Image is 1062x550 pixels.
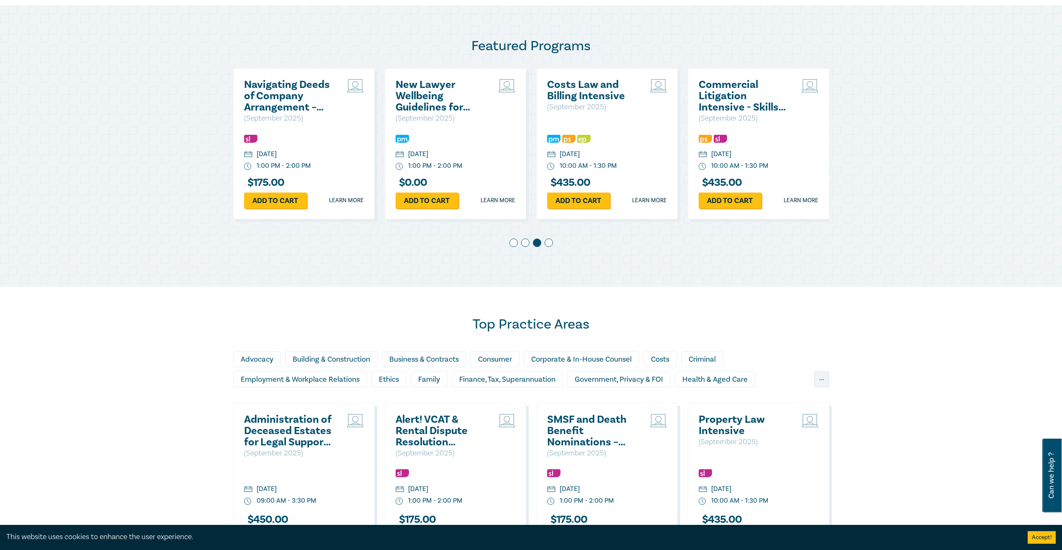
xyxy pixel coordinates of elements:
[285,351,378,367] div: Building & Construction
[699,414,789,437] a: Property Law Intensive
[481,196,515,205] a: Learn more
[257,484,277,494] div: [DATE]
[699,498,706,505] img: watch
[257,149,277,159] div: [DATE]
[547,102,637,113] p: ( September 2025 )
[347,414,364,427] img: Live Stream
[711,149,731,159] div: [DATE]
[244,498,252,505] img: watch
[244,486,252,493] img: calendar
[650,79,667,93] img: Live Stream
[499,79,515,93] img: Live Stream
[814,371,829,387] div: ...
[547,135,561,143] img: Practice Management & Business Skills
[396,177,427,188] h3: $ 0.00
[699,437,789,447] p: ( September 2025 )
[699,79,789,113] a: Commercial Litigation Intensive - Skills and Strategies for Success in Commercial Disputes
[547,414,637,448] a: SMSF and Death Benefit Nominations – Complexity, Validity & Capacity
[560,149,580,159] div: [DATE]
[6,532,1015,542] div: This website uses cookies to enhance the user experience.
[547,193,610,208] a: Add to cart
[547,177,591,188] h3: $ 435.00
[396,151,404,159] img: calendar
[233,351,281,367] div: Advocacy
[371,371,406,387] div: Ethics
[244,193,307,208] a: Add to cart
[714,135,727,143] img: Substantive Law
[382,351,466,367] div: Business & Contracts
[699,514,742,525] h3: $ 435.00
[329,196,364,205] a: Learn more
[257,496,316,506] div: 09:00 AM - 3:30 PM
[396,163,403,170] img: watch
[396,486,404,493] img: calendar
[233,391,337,407] div: Insolvency & Restructuring
[547,498,555,505] img: watch
[632,196,667,205] a: Learn more
[547,514,588,525] h3: $ 175.00
[560,161,617,171] div: 10:00 AM - 1:30 PM
[547,469,561,477] img: Substantive Law
[699,113,789,124] p: ( September 2025 )
[244,177,285,188] h3: $ 175.00
[643,351,677,367] div: Costs
[699,163,706,170] img: watch
[699,469,712,477] img: Substantive Law
[675,371,755,387] div: Health & Aged Care
[233,371,367,387] div: Employment & Workplace Relations
[233,38,829,54] h2: Featured Programs
[1047,444,1055,507] span: Can we help ?
[244,151,252,159] img: calendar
[802,79,818,93] img: Live Stream
[411,371,447,387] div: Family
[244,163,252,170] img: watch
[601,391,719,407] div: Personal Injury & Medico-Legal
[396,414,486,448] h2: Alert! VCAT & Rental Dispute Resolution Victoria Reforms 2025
[1028,531,1056,544] button: Accept cookies
[802,414,818,427] img: Live Stream
[244,113,334,124] p: ( September 2025 )
[257,161,311,171] div: 1:00 PM - 2:00 PM
[784,196,818,205] a: Learn more
[429,391,546,407] div: Litigation & Dispute Resolution
[699,135,712,143] img: Professional Skills
[699,193,761,208] a: Add to cart
[650,414,667,427] img: Live Stream
[471,351,519,367] div: Consumer
[244,79,334,113] a: Navigating Deeds of Company Arrangement – Strategy and Structure
[524,351,639,367] div: Corporate & In-House Counsel
[233,316,829,333] h2: Top Practice Areas
[699,486,707,493] img: calendar
[711,496,768,506] div: 10:00 AM - 1:30 PM
[408,149,428,159] div: [DATE]
[547,163,555,170] img: watch
[244,135,257,143] img: Substantive Law
[452,371,563,387] div: Finance, Tax, Superannuation
[347,79,364,93] img: Live Stream
[699,177,742,188] h3: $ 435.00
[499,414,515,427] img: Live Stream
[396,79,486,113] a: New Lawyer Wellbeing Guidelines for Legal Workplaces
[244,514,288,525] h3: $ 450.00
[567,371,671,387] div: Government, Privacy & FOI
[396,113,486,124] p: ( September 2025 )
[408,161,462,171] div: 1:00 PM - 2:00 PM
[547,486,555,493] img: calendar
[681,351,723,367] div: Criminal
[547,79,637,102] h2: Costs Law and Billing Intensive
[341,391,424,407] div: Intellectual Property
[396,448,486,459] p: ( September 2025 )
[550,391,597,407] div: Migration
[560,496,614,506] div: 1:00 PM - 2:00 PM
[699,151,707,159] img: calendar
[396,193,458,208] a: Add to cart
[408,484,428,494] div: [DATE]
[396,469,409,477] img: Substantive Law
[408,496,462,506] div: 1:00 PM - 2:00 PM
[396,135,409,143] img: Practice Management & Business Skills
[560,484,580,494] div: [DATE]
